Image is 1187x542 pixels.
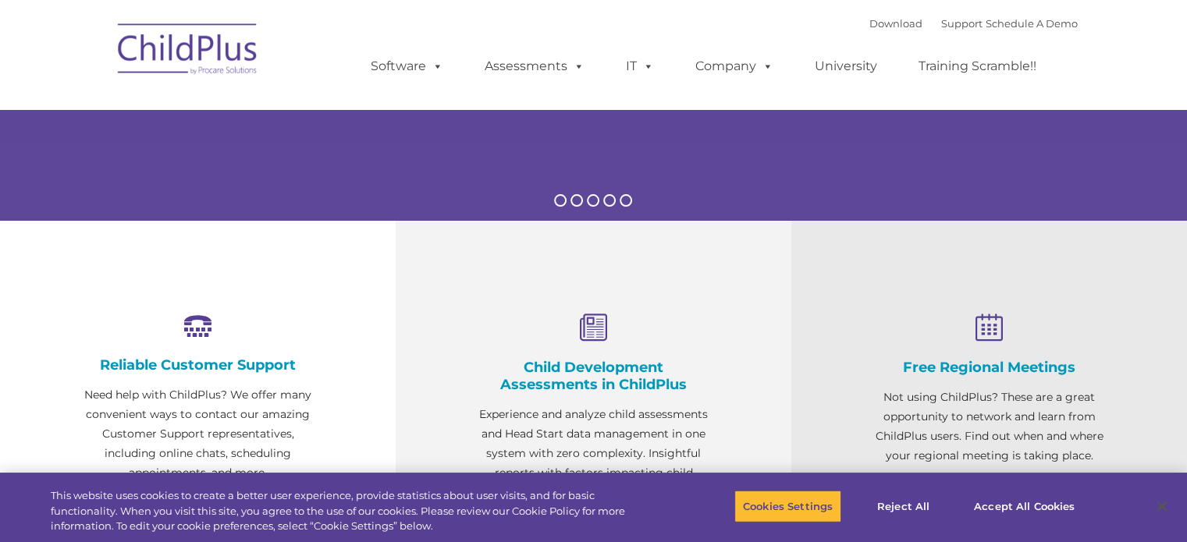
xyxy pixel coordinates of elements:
a: Assessments [469,51,600,82]
p: Need help with ChildPlus? We offer many convenient ways to contact our amazing Customer Support r... [78,385,318,483]
a: Company [680,51,789,82]
button: Accept All Cookies [965,490,1083,523]
h4: Reliable Customer Support [78,356,318,374]
p: Not using ChildPlus? These are a great opportunity to network and learn from ChildPlus users. Fin... [869,388,1109,466]
a: Software [355,51,459,82]
h4: Child Development Assessments in ChildPlus [474,359,713,393]
h4: Free Regional Meetings [869,359,1109,376]
button: Cookies Settings [734,490,841,523]
a: Support [941,17,983,30]
button: Reject All [855,490,952,523]
a: IT [610,51,670,82]
font: | [869,17,1078,30]
a: Training Scramble!! [903,51,1052,82]
a: Schedule A Demo [986,17,1078,30]
p: Experience and analyze child assessments and Head Start data management in one system with zero c... [474,405,713,502]
a: Download [869,17,922,30]
img: ChildPlus by Procare Solutions [110,12,266,90]
button: Close [1145,489,1179,523]
div: This website uses cookies to create a better user experience, provide statistics about user visit... [51,488,653,534]
a: University [799,51,893,82]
